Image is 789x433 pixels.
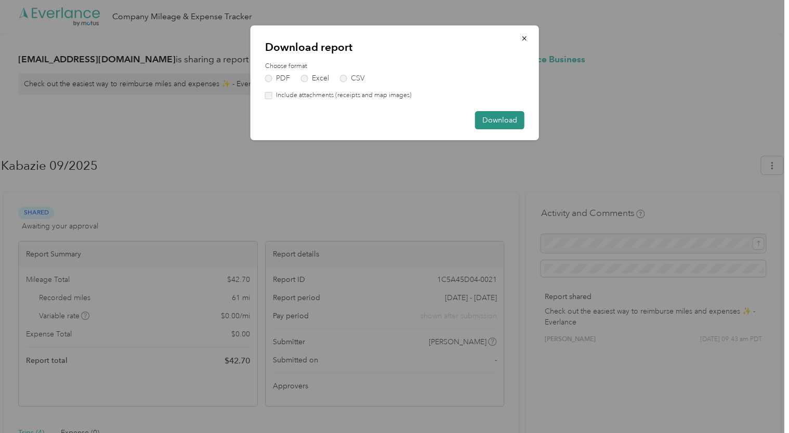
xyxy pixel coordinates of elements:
[475,111,524,129] button: Download
[272,91,412,100] label: Include attachments (receipts and map images)
[265,62,524,71] label: Choose format
[265,75,290,82] label: PDF
[340,75,365,82] label: CSV
[265,40,524,55] p: Download report
[301,75,329,82] label: Excel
